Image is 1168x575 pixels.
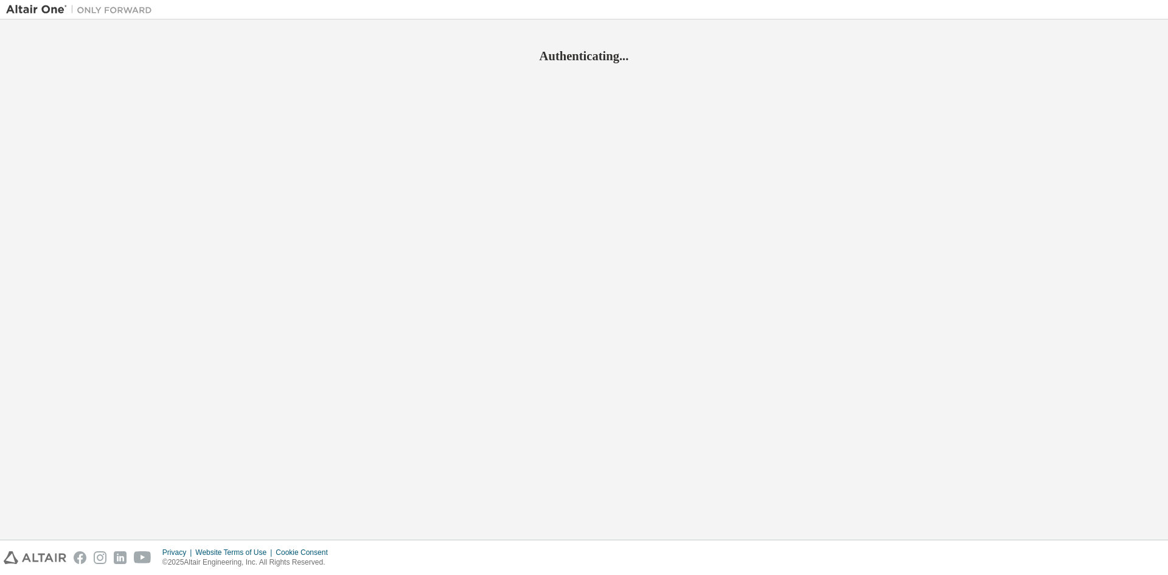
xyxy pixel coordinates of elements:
[195,548,276,557] div: Website Terms of Use
[4,551,66,564] img: altair_logo.svg
[114,551,127,564] img: linkedin.svg
[6,4,158,16] img: Altair One
[94,551,106,564] img: instagram.svg
[6,48,1162,64] h2: Authenticating...
[74,551,86,564] img: facebook.svg
[134,551,151,564] img: youtube.svg
[276,548,335,557] div: Cookie Consent
[162,557,335,568] p: © 2025 Altair Engineering, Inc. All Rights Reserved.
[162,548,195,557] div: Privacy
